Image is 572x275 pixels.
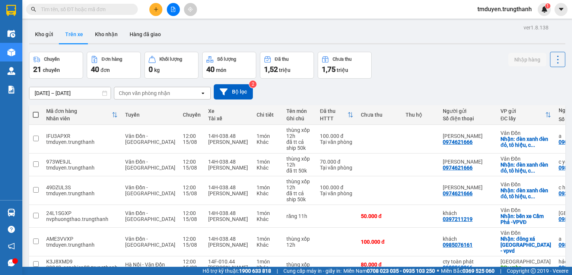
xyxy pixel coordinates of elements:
[443,236,493,242] div: khách
[333,57,352,62] div: Chưa thu
[125,159,175,171] span: Vân Đồn - [GEOGRAPHIC_DATA]
[149,3,162,16] button: plus
[208,159,249,165] div: 14H-038.48
[41,5,129,13] input: Tìm tên, số ĐT hoặc mã đơn
[500,108,545,114] div: VP gửi
[318,52,372,79] button: Chưa thu1,75 triệu
[531,193,535,199] span: ...
[443,242,473,248] div: 0985076161
[8,259,15,266] span: message
[443,210,493,216] div: khách
[7,67,15,75] img: warehouse-icon
[200,90,206,96] svg: open
[286,139,312,151] div: đã tt cả ship 50k
[183,242,201,248] div: 15/08
[144,52,198,79] button: Khối lượng0kg
[202,52,256,79] button: Số lượng40món
[443,190,473,196] div: 0974621666
[183,216,201,222] div: 15/08
[361,112,398,118] div: Chưa thu
[46,236,118,242] div: AME3VVXP
[167,3,180,16] button: file-add
[183,139,201,145] div: 15/08
[500,265,551,271] div: DĐ: vphn
[361,213,398,219] div: 50.000 đ
[8,243,15,250] span: notification
[320,108,347,114] div: Đã thu
[500,130,551,136] div: Vân Đồn
[29,52,83,79] button: Chuyến21chuyến
[320,116,347,121] div: HTTT
[208,265,249,271] div: [PERSON_NAME]
[558,6,565,13] span: caret-down
[500,181,551,187] div: Vân Đồn
[87,52,141,79] button: Đơn hàng40đơn
[183,165,201,171] div: 15/08
[208,242,249,248] div: [PERSON_NAME]
[546,3,549,9] span: 1
[208,210,249,216] div: 14H-038.48
[500,136,551,148] div: Nhận: đèn xanh đèn đỏ, tô hiệu, cp-vpvđ
[443,139,473,145] div: 0974621666
[46,210,118,216] div: 24L1SGXP
[320,133,353,139] div: 100.000 đ
[208,259,249,265] div: 14F-010.44
[59,25,89,43] button: Trên xe
[443,259,493,265] div: cty toàn phát
[500,156,551,162] div: Vân Đồn
[260,52,314,79] button: Đã thu1,52 triệu
[6,5,16,16] img: logo-vxr
[183,112,201,118] div: Chuyến
[343,267,435,275] span: Miền Nam
[286,262,312,268] div: thùng xốp
[46,116,112,121] div: Nhân viên
[443,108,493,114] div: Người gửi
[249,80,257,88] sup: 2
[500,207,551,213] div: Vân Đồn
[206,65,214,74] span: 40
[320,159,353,165] div: 70.000 đ
[286,190,312,202] div: đã tt cả ship 50k
[257,242,279,248] div: Khác
[524,23,549,32] div: ver 1.8.138
[43,67,60,73] span: chuyến
[216,67,226,73] span: món
[500,162,551,174] div: Nhận: đèn xanh đèn đỏ, tô hiệu, cp-vpvđ
[500,213,551,225] div: Nhận: bến xe Cẩm Phả -VPVĐ
[46,184,118,190] div: 49DZUL3S
[500,267,501,275] span: |
[46,259,118,265] div: K3J8XMD9
[44,57,60,62] div: Chuyến
[277,267,278,275] span: |
[443,116,493,121] div: Số điện thoại
[508,53,546,66] button: Nhập hàng
[554,3,568,16] button: caret-down
[531,142,535,148] span: ...
[184,3,197,16] button: aim
[437,269,439,272] span: ⚪️
[286,178,312,190] div: thùng xốp 12h
[541,6,548,13] img: icon-new-feature
[46,159,118,165] div: 973WE9JL
[159,57,182,62] div: Khối lượng
[500,116,545,121] div: ĐC lấy
[214,84,253,99] button: Bộ lọc
[320,190,353,196] div: Tại văn phòng
[183,236,201,242] div: 12:00
[316,105,357,125] th: Toggle SortBy
[89,25,124,43] button: Kho nhận
[361,239,398,245] div: 100.000 đ
[257,184,279,190] div: 1 món
[286,108,312,114] div: Tên món
[46,216,118,222] div: nvphuongthao.trungthanh
[283,267,341,275] span: Cung cấp máy in - giấy in:
[275,57,289,62] div: Đã thu
[257,165,279,171] div: Khác
[153,7,159,12] span: plus
[208,139,249,145] div: [PERSON_NAME]
[337,67,348,73] span: triệu
[500,230,551,236] div: Vân Đồn
[500,187,551,199] div: Nhận: đèn xanh đèn đỏ, tô hiệu, cp-vpvđ
[443,216,473,222] div: 0397211219
[203,267,271,275] span: Hỗ trợ kỹ thuật:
